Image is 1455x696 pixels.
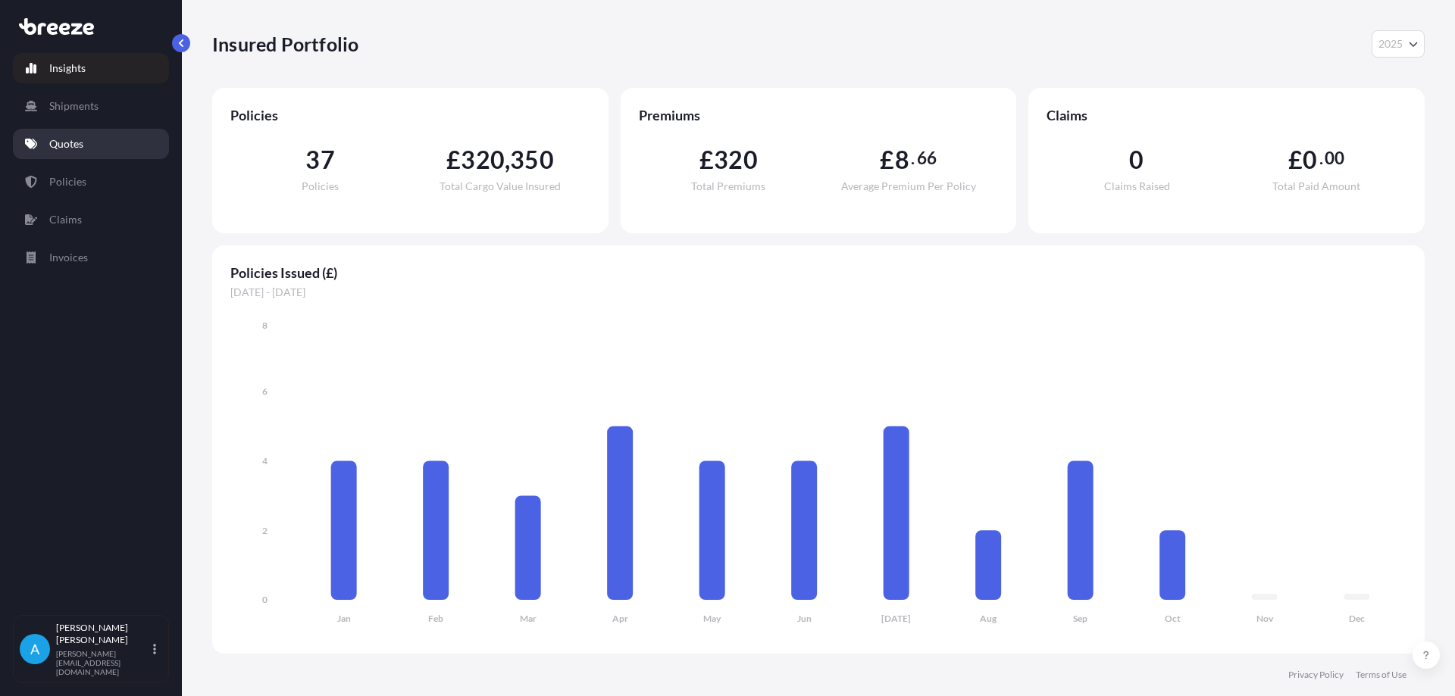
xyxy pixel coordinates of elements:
[1288,669,1344,681] a: Privacy Policy
[49,98,99,114] p: Shipments
[1378,36,1403,51] span: 2025
[49,212,82,227] p: Claims
[49,250,88,265] p: Invoices
[49,174,86,189] p: Policies
[510,148,554,172] span: 350
[1104,181,1170,192] span: Claims Raised
[639,106,999,124] span: Premiums
[1349,613,1365,624] tspan: Dec
[612,613,628,624] tspan: Apr
[13,129,169,159] a: Quotes
[1073,613,1087,624] tspan: Sep
[1303,148,1317,172] span: 0
[230,264,1406,282] span: Policies Issued (£)
[13,242,169,273] a: Invoices
[446,148,461,172] span: £
[30,641,39,657] span: A
[881,613,911,624] tspan: [DATE]
[13,53,169,83] a: Insights
[699,148,714,172] span: £
[305,148,334,172] span: 37
[1288,148,1303,172] span: £
[1356,669,1406,681] a: Terms of Use
[56,649,150,676] p: [PERSON_NAME][EMAIL_ADDRESS][DOMAIN_NAME]
[1165,613,1181,624] tspan: Oct
[1372,30,1425,58] button: Year Selector
[262,525,268,536] tspan: 2
[703,613,721,624] tspan: May
[841,181,976,192] span: Average Premium Per Policy
[917,152,937,164] span: 66
[505,148,510,172] span: ,
[212,32,358,56] p: Insured Portfolio
[13,204,169,235] a: Claims
[1047,106,1406,124] span: Claims
[980,613,997,624] tspan: Aug
[262,594,268,605] tspan: 0
[230,285,1406,300] span: [DATE] - [DATE]
[262,455,268,467] tspan: 4
[1325,152,1344,164] span: 00
[911,152,915,164] span: .
[691,181,765,192] span: Total Premiums
[13,167,169,197] a: Policies
[895,148,909,172] span: 8
[337,613,351,624] tspan: Jan
[440,181,561,192] span: Total Cargo Value Insured
[797,613,812,624] tspan: Jun
[49,136,83,151] p: Quotes
[262,320,268,331] tspan: 8
[461,148,505,172] span: 320
[520,613,537,624] tspan: Mar
[428,613,443,624] tspan: Feb
[1256,613,1274,624] tspan: Nov
[230,106,590,124] span: Policies
[302,181,339,192] span: Policies
[56,622,150,646] p: [PERSON_NAME] [PERSON_NAME]
[880,148,894,172] span: £
[262,385,268,397] tspan: 6
[13,91,169,121] a: Shipments
[714,148,758,172] span: 320
[49,61,86,76] p: Insights
[1272,181,1360,192] span: Total Paid Amount
[1129,148,1144,172] span: 0
[1319,152,1323,164] span: .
